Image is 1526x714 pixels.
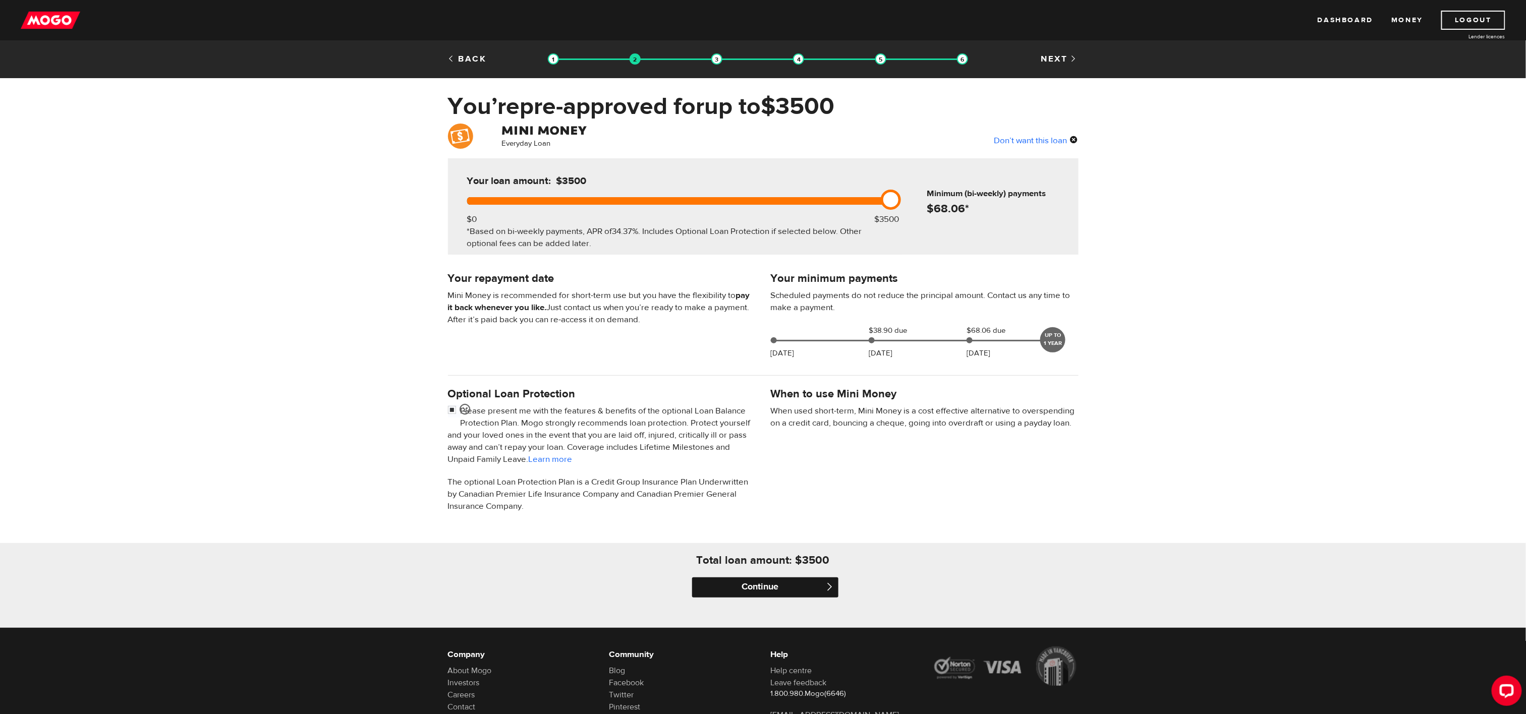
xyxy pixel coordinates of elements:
a: About Mogo [448,666,492,676]
p: Mini Money is recommended for short-term use but you have the flexibility to Just contact us when... [448,289,756,326]
p: 1.800.980.Mogo(6646) [771,689,917,699]
p: When used short-term, Mini Money is a cost effective alternative to overspending on a credit card... [771,405,1079,429]
img: transparent-188c492fd9eaac0f573672f40bb141c2.gif [875,53,886,65]
p: [DATE] [771,347,795,360]
a: Money [1391,11,1423,30]
img: mogo_logo-11ee424be714fa7cbb0f0f49df9e16ec.png [21,11,80,30]
span: $38.90 due [869,325,919,337]
h4: Your repayment date [448,271,756,285]
h4: $ [927,202,1075,216]
a: Dashboard [1318,11,1373,30]
span:  [826,582,834,591]
p: [DATE] [869,347,892,360]
a: Facebook [609,678,644,688]
div: UP TO 1 YEAR [1040,327,1065,352]
a: Learn more [529,454,573,465]
h6: Help [771,648,917,661]
p: The optional Loan Protection Plan is a Credit Group Insurance Plan Underwritten by Canadian Premi... [448,476,756,512]
img: transparent-188c492fd9eaac0f573672f40bb141c2.gif [793,53,804,65]
span: $68.06 due [967,325,1017,337]
b: pay it back whenever you like. [448,290,750,313]
iframe: LiveChat chat widget [1484,672,1526,714]
img: legal-icons-92a2ffecb4d32d839781d1b4e4802d7b.png [932,646,1079,686]
img: transparent-188c492fd9eaac0f573672f40bb141c2.gif [711,53,722,65]
div: $3500 [875,213,899,225]
span: 34.37% [612,226,639,237]
h1: You’re pre-approved for up to [448,93,1079,120]
a: Back [448,53,487,65]
h6: Community [609,648,756,661]
a: Leave feedback [771,678,827,688]
div: *Based on bi-weekly payments, APR of . Includes Optional Loan Protection if selected below. Other... [467,225,887,250]
a: Logout [1441,11,1505,30]
h4: 3500 [803,553,830,567]
p: Scheduled payments do not reduce the principal amount. Contact us any time to make a payment. [771,289,1079,314]
span: 68.06 [934,201,966,216]
h4: Total loan amount: $ [697,553,803,567]
a: Blog [609,666,626,676]
h4: Your minimum payments [771,271,1079,285]
h5: Your loan amount: [467,175,673,187]
p: Please present me with the features & benefits of the optional Loan Balance Protection Plan. Mogo... [448,405,756,465]
h4: When to use Mini Money [771,387,897,401]
input: Continue [692,577,838,598]
span: $3500 [761,91,835,122]
span: $3500 [556,174,587,187]
a: Pinterest [609,702,641,712]
div: $0 [467,213,477,225]
a: Investors [448,678,480,688]
p: [DATE] [967,347,990,360]
img: transparent-188c492fd9eaac0f573672f40bb141c2.gif [548,53,559,65]
h6: Minimum (bi-weekly) payments [927,188,1075,200]
h4: Optional Loan Protection [448,387,756,401]
h6: Company [448,648,594,661]
a: Next [1041,53,1078,65]
a: Contact [448,702,476,712]
img: transparent-188c492fd9eaac0f573672f40bb141c2.gif [630,53,641,65]
input: <span class="smiley-face happy"></span> [448,405,461,418]
a: Help centre [771,666,812,676]
a: Lender licences [1430,33,1505,40]
a: Twitter [609,690,634,700]
div: Don’t want this loan [994,134,1079,147]
a: Careers [448,690,475,700]
img: transparent-188c492fd9eaac0f573672f40bb141c2.gif [957,53,968,65]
